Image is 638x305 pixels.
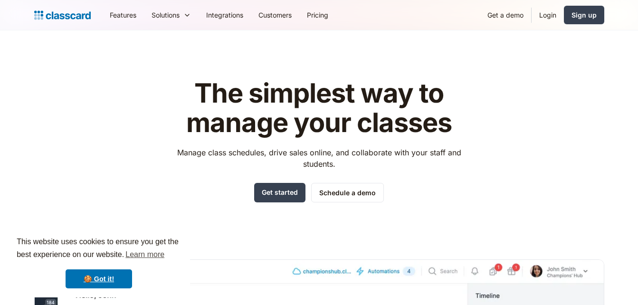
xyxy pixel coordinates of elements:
[199,4,251,26] a: Integrations
[299,4,336,26] a: Pricing
[254,183,305,202] a: Get started
[144,4,199,26] div: Solutions
[34,9,91,22] a: home
[251,4,299,26] a: Customers
[564,6,604,24] a: Sign up
[124,248,166,262] a: learn more about cookies
[8,227,190,297] div: cookieconsent
[571,10,597,20] div: Sign up
[532,4,564,26] a: Login
[152,10,180,20] div: Solutions
[102,4,144,26] a: Features
[311,183,384,202] a: Schedule a demo
[168,79,470,137] h1: The simplest way to manage your classes
[168,147,470,170] p: Manage class schedules, drive sales online, and collaborate with your staff and students.
[17,236,181,262] span: This website uses cookies to ensure you get the best experience on our website.
[480,4,531,26] a: Get a demo
[66,269,132,288] a: dismiss cookie message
